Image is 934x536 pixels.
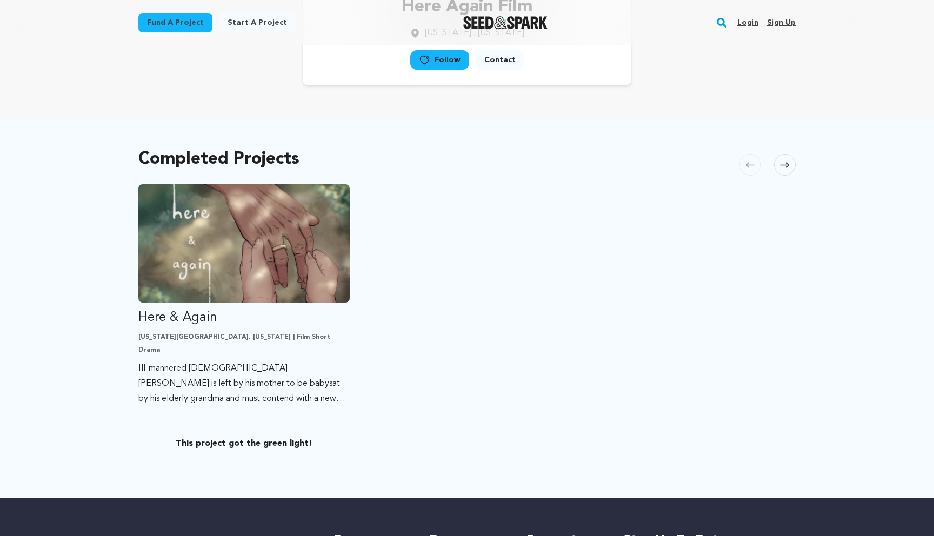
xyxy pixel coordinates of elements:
a: Start a project [219,13,296,32]
p: [US_STATE][GEOGRAPHIC_DATA], [US_STATE] | Film Short [138,333,350,341]
h2: Completed Projects [138,152,299,167]
a: Contact [476,50,524,70]
p: This project got the green light! [138,437,350,450]
img: Seed&Spark Logo Dark Mode [463,16,548,29]
a: Login [737,14,758,31]
a: Sign up [767,14,796,31]
a: Follow [410,50,469,70]
a: Seed&Spark Homepage [463,16,548,29]
p: Ill-mannered [DEMOGRAPHIC_DATA] [PERSON_NAME] is left by his mother to be babysat by his elderly ... [138,361,350,406]
p: Here & Again [138,309,350,326]
p: Drama [138,346,350,354]
a: Fund a project [138,13,212,32]
a: Fund Here &amp; Again [138,184,350,406]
